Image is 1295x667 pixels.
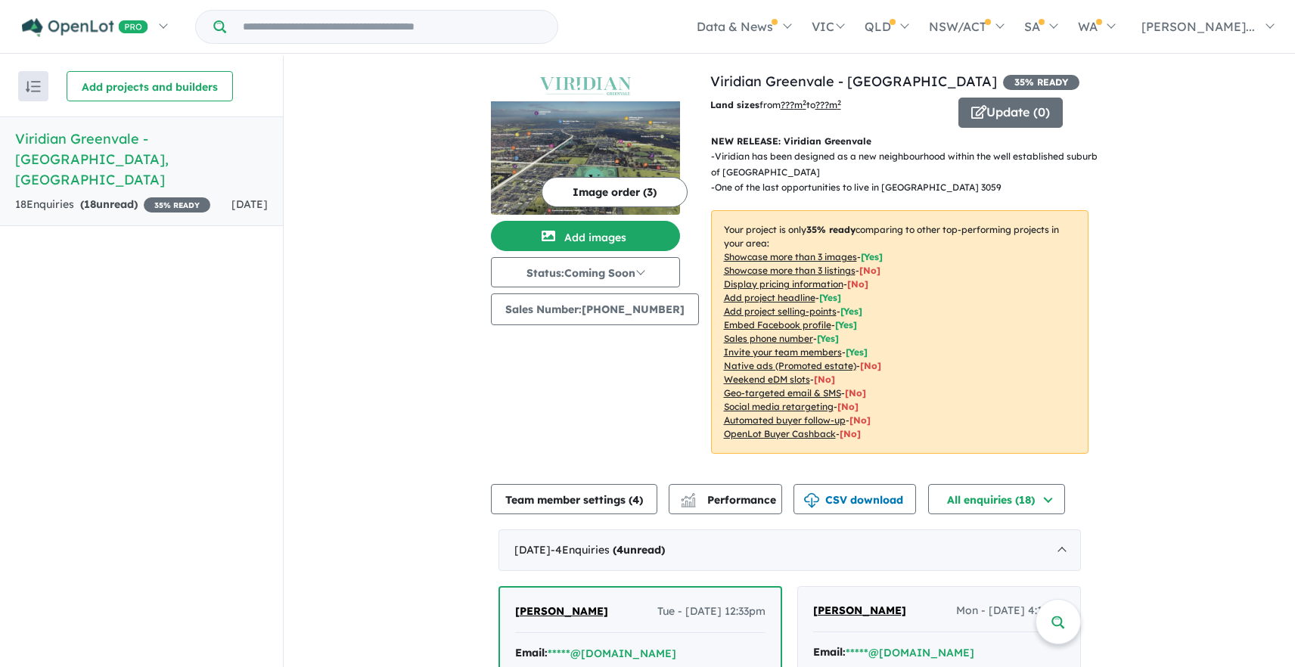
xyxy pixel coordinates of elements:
[724,414,846,426] u: Automated buyer follow-up
[1003,75,1079,90] span: 35 % READY
[491,101,680,215] img: Viridian Greenvale - Greenvale
[80,197,138,211] strong: ( unread)
[683,493,776,507] span: Performance
[837,98,841,107] sup: 2
[26,81,41,92] img: sort.svg
[840,428,861,439] span: [No]
[859,265,880,276] span: [ No ]
[724,278,843,290] u: Display pricing information
[144,197,210,213] span: 35 % READY
[711,180,1101,195] p: - One of the last opportunities to live in [GEOGRAPHIC_DATA] 3059
[724,428,836,439] u: OpenLot Buyer Cashback
[819,292,841,303] span: [ Yes ]
[711,149,1101,180] p: - Viridian has been designed as a new neighbourhood within the well established suburb of [GEOGRA...
[711,210,1088,454] p: Your project is only comparing to other top-performing projects in your area: - - - - - - - - - -...
[793,484,916,514] button: CSV download
[681,498,696,507] img: bar-chart.svg
[229,11,554,43] input: Try estate name, suburb, builder or developer
[847,278,868,290] span: [ No ]
[515,646,548,659] strong: Email:
[710,73,997,90] a: Viridian Greenvale - [GEOGRAPHIC_DATA]
[837,401,859,412] span: [No]
[1141,19,1255,34] span: [PERSON_NAME]...
[806,99,841,110] span: to
[711,134,1088,149] p: NEW RELEASE: Viridian Greenvale
[724,401,834,412] u: Social media retargeting
[928,484,1065,514] button: All enquiries (18)
[542,177,688,207] button: Image order (3)
[724,333,813,344] u: Sales phone number
[813,603,906,617] span: [PERSON_NAME]
[15,196,210,214] div: 18 Enquir ies
[657,603,766,621] span: Tue - [DATE] 12:33pm
[724,360,856,371] u: Native ads (Promoted estate)
[613,543,665,557] strong: ( unread)
[498,529,1081,572] div: [DATE]
[724,265,856,276] u: Showcase more than 3 listings
[710,98,947,113] p: from
[681,493,694,501] img: line-chart.svg
[231,197,268,211] span: [DATE]
[724,346,842,358] u: Invite your team members
[840,306,862,317] span: [ Yes ]
[515,603,608,621] a: [PERSON_NAME]
[813,645,846,659] strong: Email:
[956,602,1065,620] span: Mon - [DATE] 4:12pm
[846,346,868,358] span: [ Yes ]
[491,257,680,287] button: Status:Coming Soon
[817,333,839,344] span: [ Yes ]
[669,484,782,514] button: Performance
[861,251,883,262] span: [ Yes ]
[724,306,837,317] u: Add project selling-points
[806,224,856,235] b: 35 % ready
[632,493,639,507] span: 4
[491,71,680,215] a: Viridian Greenvale - Greenvale LogoViridian Greenvale - Greenvale
[491,293,699,325] button: Sales Number:[PHONE_NUMBER]
[958,98,1063,128] button: Update (0)
[491,221,680,251] button: Add images
[551,543,665,557] span: - 4 Enquir ies
[710,99,759,110] b: Land sizes
[22,18,148,37] img: Openlot PRO Logo White
[15,129,268,190] h5: Viridian Greenvale - [GEOGRAPHIC_DATA] , [GEOGRAPHIC_DATA]
[849,414,871,426] span: [No]
[815,99,841,110] u: ???m
[616,543,623,557] span: 4
[497,77,674,95] img: Viridian Greenvale - Greenvale Logo
[724,374,810,385] u: Weekend eDM slots
[491,484,657,514] button: Team member settings (4)
[845,387,866,399] span: [No]
[803,98,806,107] sup: 2
[724,319,831,330] u: Embed Facebook profile
[67,71,233,101] button: Add projects and builders
[84,197,96,211] span: 18
[835,319,857,330] span: [ Yes ]
[813,602,906,620] a: [PERSON_NAME]
[724,292,815,303] u: Add project headline
[814,374,835,385] span: [No]
[724,387,841,399] u: Geo-targeted email & SMS
[515,604,608,618] span: [PERSON_NAME]
[724,251,857,262] u: Showcase more than 3 images
[781,99,806,110] u: ??? m
[860,360,881,371] span: [No]
[804,493,819,508] img: download icon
